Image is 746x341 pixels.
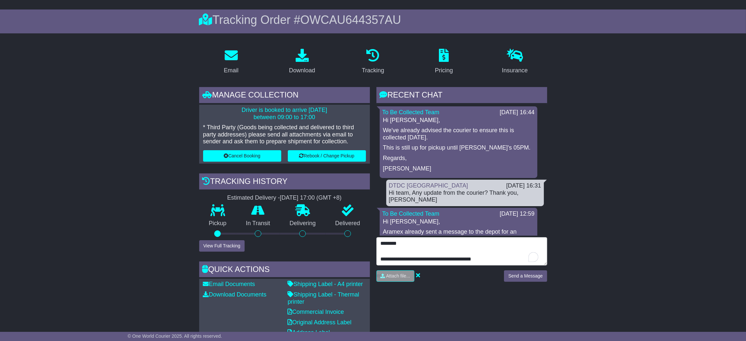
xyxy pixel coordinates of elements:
[502,66,528,75] div: Insurance
[504,270,547,282] button: Send a Message
[376,237,547,265] textarea: To enrich screen reader interactions, please activate Accessibility in Grammarly extension settings
[383,117,534,124] p: Hi [PERSON_NAME],
[300,13,401,27] span: OWCAU644357AU
[362,66,384,75] div: Tracking
[203,124,366,145] p: * Third Party (Goods being collected and delivered to third party addresses) please send all atta...
[288,150,366,162] button: Rebook / Change Pickup
[285,46,320,77] a: Download
[382,109,440,116] a: To Be Collected Team
[383,228,534,242] p: Aramex already sent a message to the depot for an urgent collection [DATE].
[288,329,330,336] a: Address Label
[506,182,541,189] div: [DATE] 16:31
[500,109,535,116] div: [DATE] 16:44
[500,210,535,218] div: [DATE] 12:59
[280,194,342,202] div: [DATE] 17:00 (GMT +8)
[219,46,243,77] a: Email
[288,309,344,315] a: Commercial Invoice
[431,46,457,77] a: Pricing
[280,220,326,227] p: Delivering
[325,220,370,227] p: Delivered
[128,333,222,339] span: © One World Courier 2025. All rights reserved.
[288,291,359,305] a: Shipping Label - Thermal printer
[289,66,315,75] div: Download
[435,66,453,75] div: Pricing
[383,144,534,152] p: This is still up for pickup until [PERSON_NAME]'s 05PM.
[357,46,388,77] a: Tracking
[203,281,255,287] a: Email Documents
[199,261,370,279] div: Quick Actions
[199,194,370,202] div: Estimated Delivery -
[199,87,370,105] div: Manage collection
[224,66,238,75] div: Email
[199,240,245,252] button: View Full Tracking
[383,218,534,225] p: Hi [PERSON_NAME],
[236,220,280,227] p: In Transit
[199,13,547,27] div: Tracking Order #
[383,127,534,141] p: We've already advised the courier to ensure this is collected [DATE].
[383,165,534,172] p: [PERSON_NAME]
[288,319,352,326] a: Original Address Label
[199,220,236,227] p: Pickup
[383,155,534,162] p: Regards,
[203,291,267,298] a: Download Documents
[382,210,440,217] a: To Be Collected Team
[203,107,366,121] p: Driver is booked to arrive [DATE] between 09:00 to 17:00
[203,150,281,162] button: Cancel Booking
[199,173,370,191] div: Tracking history
[376,87,547,105] div: RECENT CHAT
[498,46,532,77] a: Insurance
[389,182,468,189] a: DTDC [GEOGRAPHIC_DATA]
[389,189,541,204] div: Hi team, Any update from the courier? Thank you, [PERSON_NAME]
[288,281,363,287] a: Shipping Label - A4 printer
